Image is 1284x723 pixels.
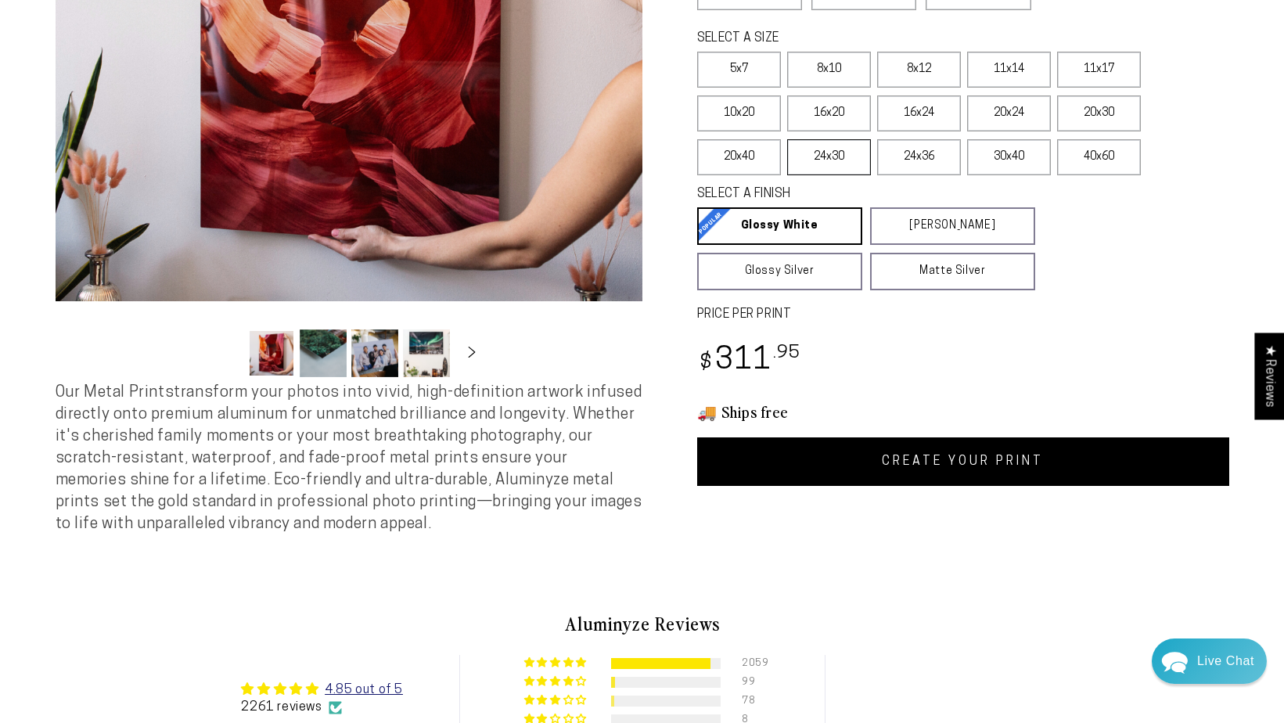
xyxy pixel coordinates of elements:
label: 20x40 [697,139,781,175]
div: Average rating is 4.85 stars [241,680,402,699]
div: 2059 [742,658,761,669]
span: Our Metal Prints transform your photos into vivid, high-definition artwork infused directly onto ... [56,385,642,532]
legend: SELECT A SIZE [697,30,1010,48]
button: Slide right [455,336,489,370]
label: 20x24 [967,95,1051,131]
div: 3% (78) reviews with 3 star rating [524,695,589,707]
button: Slide left [209,336,243,370]
h2: Aluminyze Reviews [185,610,1099,637]
div: Chat widget toggle [1152,638,1267,684]
div: 91% (2059) reviews with 5 star rating [524,657,589,669]
div: Click to open Judge.me floating reviews tab [1254,333,1284,419]
label: 16x24 [877,95,961,131]
a: Glossy White [697,207,862,245]
a: 4.85 out of 5 [325,684,403,696]
span: $ [700,353,713,374]
label: 8x12 [877,52,961,88]
button: Load image 1 in gallery view [248,329,295,377]
img: Verified Checkmark [329,701,342,714]
label: 5x7 [697,52,781,88]
label: 10x20 [697,95,781,131]
legend: SELECT A FINISH [697,185,998,203]
label: 11x17 [1057,52,1141,88]
label: 30x40 [967,139,1051,175]
a: Matte Silver [870,253,1035,290]
label: 24x36 [877,139,961,175]
label: 11x14 [967,52,1051,88]
div: 2261 reviews [241,699,402,716]
a: Glossy Silver [697,253,862,290]
bdi: 311 [697,346,801,376]
div: 4% (99) reviews with 4 star rating [524,676,589,688]
label: 8x10 [787,52,871,88]
div: Contact Us Directly [1197,638,1254,684]
label: 40x60 [1057,139,1141,175]
h3: 🚚 Ships free [697,401,1229,422]
sup: .95 [773,344,801,362]
label: 16x20 [787,95,871,131]
button: Load image 4 in gallery view [403,329,450,377]
label: PRICE PER PRINT [697,306,1229,324]
div: 99 [742,677,761,688]
button: Load image 3 in gallery view [351,329,398,377]
a: [PERSON_NAME] [870,207,1035,245]
label: 20x30 [1057,95,1141,131]
a: CREATE YOUR PRINT [697,437,1229,486]
label: 24x30 [787,139,871,175]
div: 78 [742,696,761,707]
button: Load image 2 in gallery view [300,329,347,377]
